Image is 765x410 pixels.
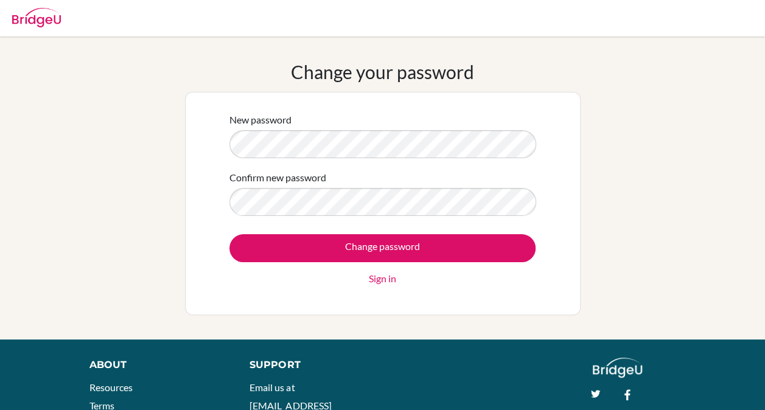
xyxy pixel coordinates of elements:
[229,234,536,262] input: Change password
[12,8,61,27] img: Bridge-U
[89,358,222,372] div: About
[229,170,326,185] label: Confirm new password
[89,381,133,393] a: Resources
[369,271,396,286] a: Sign in
[250,358,371,372] div: Support
[593,358,642,378] img: logo_white@2x-f4f0deed5e89b7ecb1c2cc34c3e3d731f90f0f143d5ea2071677605dd97b5244.png
[229,113,292,127] label: New password
[291,61,474,83] h1: Change your password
